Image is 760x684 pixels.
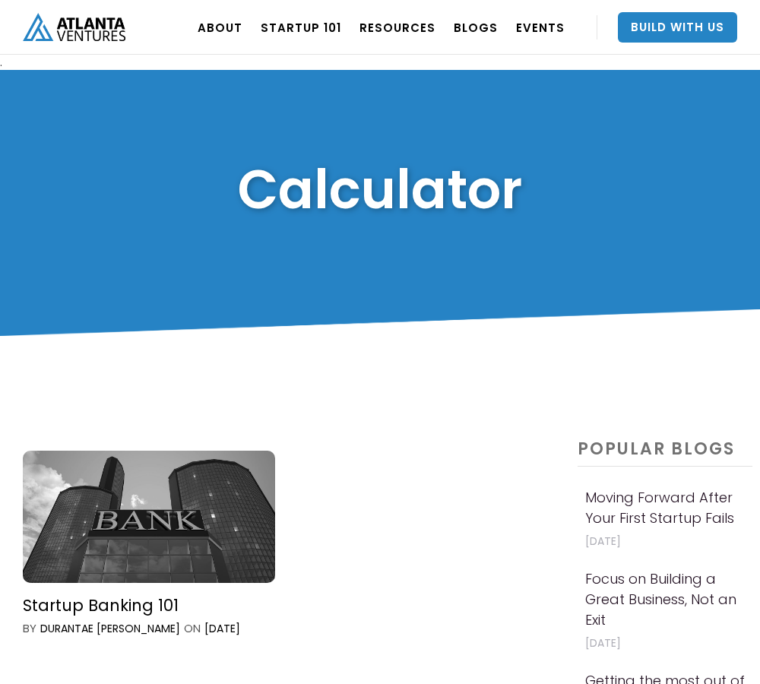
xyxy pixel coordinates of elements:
a: Build With Us [618,12,737,43]
a: Moving Forward After Your First Startup Fails[DATE] [578,482,752,559]
h4: popular BLOGS [578,440,752,467]
h4: Focus on Building a Great Business, Not an Exit [585,568,745,630]
div: by [23,621,36,636]
div: ON [184,621,201,636]
p: [DATE] [585,634,745,653]
a: Startup Banking 101byDurantae [PERSON_NAME]ON[DATE] [8,430,557,657]
a: EVENTS [516,6,565,49]
h4: Moving Forward After Your First Startup Fails [585,487,745,528]
a: ABOUT [198,6,242,49]
div: Durantae [PERSON_NAME] [40,621,180,636]
a: Startup 101 [261,6,341,49]
a: Focus on Building a Great Business, Not an Exit[DATE] [578,563,752,660]
div: Startup Banking 101 [23,595,275,616]
a: RESOURCES [359,6,435,49]
p: [DATE] [585,532,745,551]
a: BLOGS [454,6,498,49]
div: [DATE] [204,621,240,636]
